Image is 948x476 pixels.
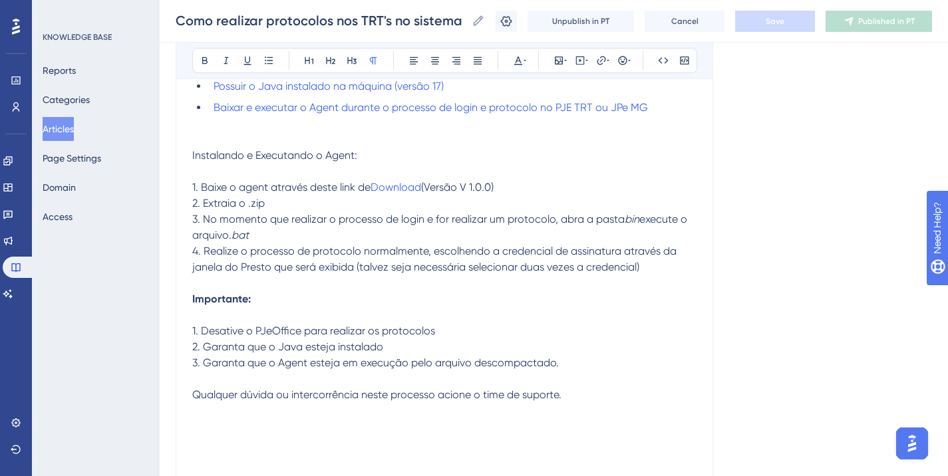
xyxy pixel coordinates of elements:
span: 4. Realize o processo de protocolo normalmente, escolhendo a credencial de assinatura através da ... [192,245,679,273]
button: Unpublish in PT [528,11,634,32]
button: Domain [43,176,76,199]
button: Reports [43,59,76,82]
span: (Versão V 1.0.0) [421,181,494,193]
button: Page Settings [43,146,101,170]
span: Unpublish in PT [552,16,609,27]
div: KNOWLEDGE BASE [43,32,112,43]
span: 3. Garanta que o Agent esteja em execução pelo arquivo descompactado. [192,356,559,369]
span: Qualquer dúvida ou intercorrência neste processo acione o time de suporte. [192,388,561,401]
span: Published in PT [858,16,915,27]
button: Published in PT [826,11,932,32]
a: Possuir o Java instalado na máquina (versão 17) [214,80,444,92]
span: 3. No momento que realizar o processo de login e for realizar um protocolo, abra a pasta [192,213,625,225]
span: 1. Baixe o agent através deste link de [192,181,371,193]
span: Cancel [671,16,699,27]
button: Access [43,205,73,229]
input: Article Name [176,11,466,30]
iframe: UserGuiding AI Assistant Launcher [892,423,932,463]
button: Articles [43,117,74,141]
span: Need Help? [31,3,83,19]
span: 2. Garanta que o Java esteja instalado [192,340,383,353]
em: bin [625,213,639,225]
a: Download [371,181,421,193]
a: Baixar e executar o Agent durante o processo de login e protocolo no PJE TRT ou JPe MG [214,101,648,114]
button: Categories [43,88,90,112]
strong: Importante: [192,293,251,305]
em: .bat [229,229,249,241]
span: Save [766,16,784,27]
button: Cancel [645,11,724,32]
span: 2. Extraia o .zip [192,197,265,209]
span: 1. Desative o PJeOffice para realizar os protocolos [192,324,435,337]
button: Save [735,11,815,32]
span: Instalando e Executando o Agent: [192,149,357,162]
